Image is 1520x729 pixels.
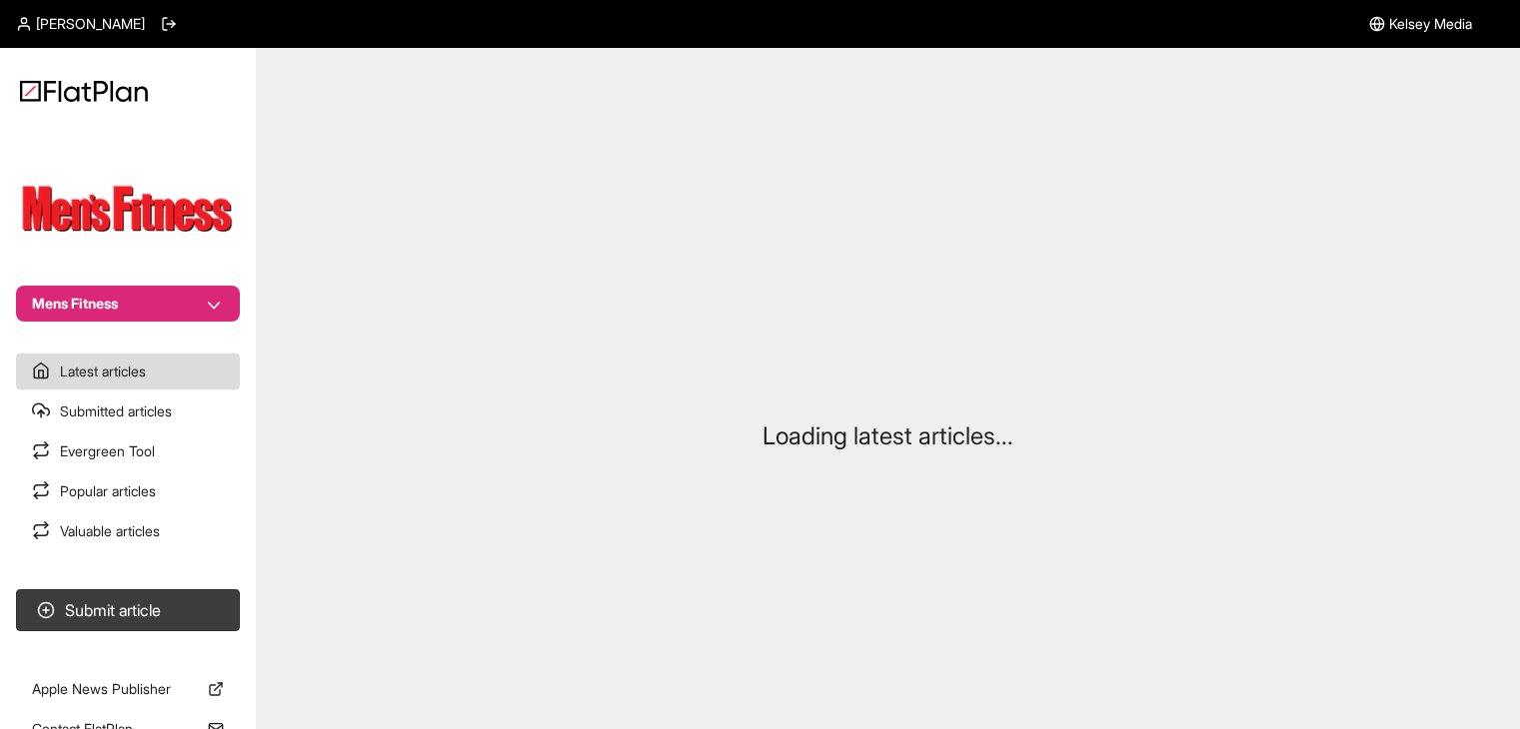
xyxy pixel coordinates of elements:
[1389,14,1472,34] span: Kelsey Media
[16,14,145,34] a: [PERSON_NAME]
[20,80,148,102] img: Logo
[762,420,1013,452] p: Loading latest articles...
[16,354,240,389] a: Latest articles
[16,473,240,509] a: Popular articles
[16,433,240,469] a: Evergreen Tool
[16,589,240,631] button: Submit article
[16,671,240,707] a: Apple News Publisher
[16,513,240,549] a: Valuable articles
[36,14,145,34] span: [PERSON_NAME]
[16,286,240,322] button: Mens Fitness
[16,393,240,429] a: Submitted articles
[16,176,240,246] img: Publication Logo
